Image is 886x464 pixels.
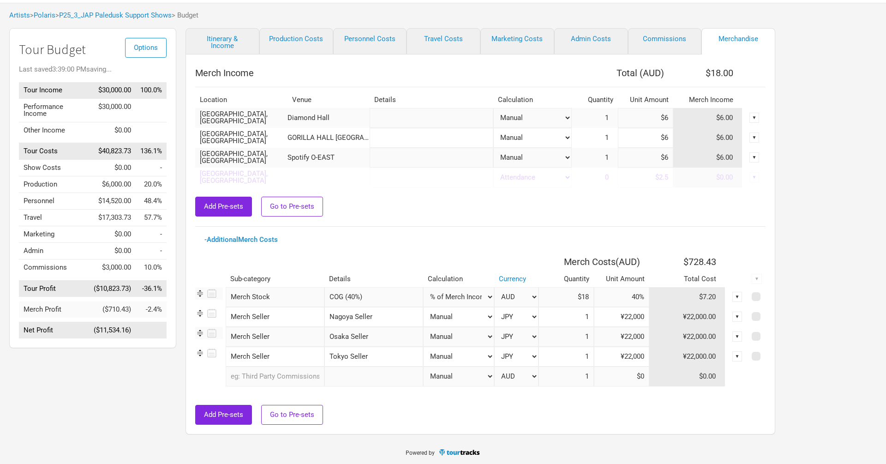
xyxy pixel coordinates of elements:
[19,176,89,193] td: Production
[89,98,136,122] td: $30,000.00
[136,160,167,176] td: Show Costs as % of Tour Income
[195,405,252,425] button: Add Pre-sets
[195,197,252,217] button: Add Pre-sets
[594,271,649,287] th: Unit Amount
[19,301,89,318] td: Merch Profit
[89,210,136,226] td: $17,303.73
[195,289,205,298] img: Re-order
[605,114,618,122] span: 1
[673,92,742,108] th: Merch Income
[649,253,725,271] th: $728.43
[324,347,423,367] input: Tokyo Seller
[89,301,136,318] td: ($710.43)
[370,92,493,108] th: Details
[19,322,89,339] td: Net Profit
[226,287,324,307] div: Merch Stock
[649,287,725,307] td: $7.20
[673,128,742,148] td: $6.00
[89,280,136,297] td: ($10,823.73)
[136,210,167,226] td: Travel as % of Tour Income
[89,176,136,193] td: $6,000.00
[136,226,167,243] td: Marketing as % of Tour Income
[86,65,112,73] span: saving...
[226,367,324,386] input: eg: Third Party Commissions
[89,322,136,339] td: ($11,534.16)
[19,160,89,176] td: Show Costs
[195,64,572,82] th: Merch Income
[55,12,172,19] span: >
[673,168,742,187] td: $0.00
[572,64,673,82] th: Total ( AUD )
[732,331,742,342] div: ▼
[649,367,725,386] td: $0.00
[19,42,167,57] h1: Tour Budget
[186,28,259,54] a: Itinerary & Income
[406,450,435,456] span: Powered by
[19,280,89,297] td: Tour Profit
[19,143,89,160] td: Tour Costs
[554,28,628,54] a: Admin Costs
[673,64,742,82] th: $18.00
[19,243,89,259] td: Admin
[499,275,526,283] a: Currency
[204,410,243,419] span: Add Pre-sets
[195,168,287,187] td: [GEOGRAPHIC_DATA], [GEOGRAPHIC_DATA]
[136,243,167,259] td: Admin as % of Tour Income
[673,148,742,168] td: $6.00
[30,12,55,19] span: >
[136,193,167,210] td: Personnel as % of Tour Income
[572,92,618,108] th: Quantity
[594,287,649,307] input: % merch income
[195,308,205,318] img: Re-order
[136,98,167,122] td: Performance Income as % of Tour Income
[195,348,205,358] img: Re-order
[172,12,198,19] span: > Budget
[204,202,243,211] span: Add Pre-sets
[732,312,742,322] div: ▼
[749,133,760,143] div: ▼
[19,82,89,99] td: Tour Income
[701,28,775,54] a: Merchandise
[136,259,167,276] td: Commissions as % of Tour Income
[270,410,314,419] span: Go to Pre-sets
[261,405,323,425] a: Go to Pre-sets
[673,108,742,128] td: $6.00
[226,307,324,327] div: Merch Seller
[195,328,205,338] img: Re-order
[333,28,407,54] a: Personnel Costs
[195,108,287,128] td: [GEOGRAPHIC_DATA], [GEOGRAPHIC_DATA]
[136,280,167,297] td: Tour Profit as % of Tour Income
[480,28,554,54] a: Marketing Costs
[649,347,725,367] td: ¥22,000.00
[89,226,136,243] td: $0.00
[324,287,423,307] input: COG (40%)
[732,351,742,362] div: ▼
[195,148,287,168] td: [GEOGRAPHIC_DATA], [GEOGRAPHIC_DATA]
[136,301,167,318] td: Merch Profit as % of Tour Income
[493,92,572,108] th: Calculation
[226,327,324,347] div: Merch Seller
[324,307,423,327] input: Nagoya Seller
[136,322,167,339] td: Net Profit as % of Tour Income
[259,28,333,54] a: Production Costs
[261,197,323,217] button: Go to Pre-sets
[136,122,167,139] td: Other Income as % of Tour Income
[649,271,725,287] th: Total Cost
[605,173,618,181] span: 0
[649,327,725,347] td: ¥22,000.00
[752,274,762,284] div: ▼
[19,66,167,73] div: Last saved 3:39:00 PM
[226,271,324,287] th: Sub-category
[749,172,760,182] div: ▼
[605,153,618,162] span: 1
[749,152,760,163] div: ▼
[618,168,673,187] input: per head
[19,210,89,226] td: Travel
[136,143,167,160] td: Tour Costs as % of Tour Income
[195,92,287,108] th: Location
[125,38,167,58] button: Options
[19,193,89,210] td: Personnel
[134,43,158,52] span: Options
[89,160,136,176] td: $0.00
